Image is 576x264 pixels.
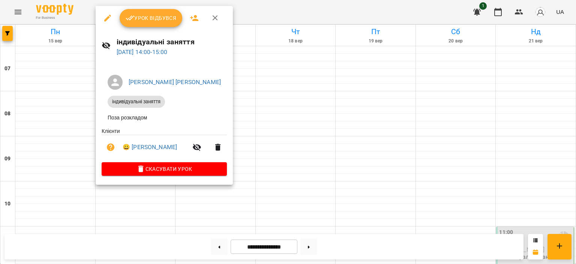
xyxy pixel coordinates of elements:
button: Урок відбувся [120,9,183,27]
a: [DATE] 14:00-15:00 [117,48,168,56]
h6: індивідуальні заняття [117,36,227,48]
ul: Клієнти [102,127,227,162]
button: Візит ще не сплачено. Додати оплату? [102,138,120,156]
li: Поза розкладом [102,111,227,124]
span: індивідуальні заняття [108,98,165,105]
button: Скасувати Урок [102,162,227,176]
a: 😀 [PERSON_NAME] [123,143,177,152]
a: [PERSON_NAME] [PERSON_NAME] [129,78,221,86]
span: Скасувати Урок [108,164,221,173]
span: Урок відбувся [126,14,177,23]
